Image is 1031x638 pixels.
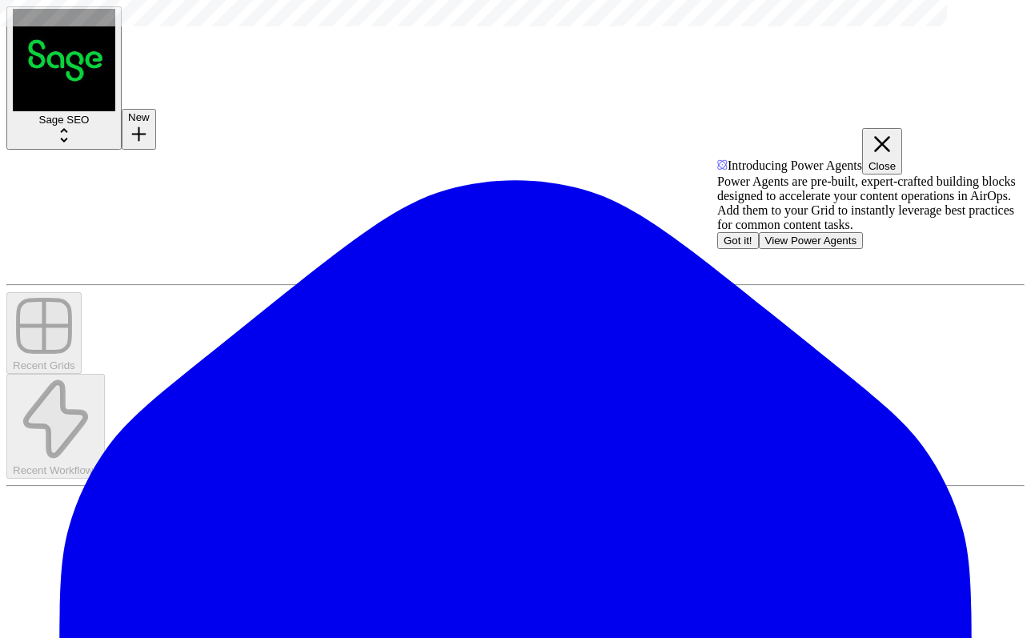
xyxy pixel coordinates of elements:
button: New [122,109,156,150]
span: Power Agents are pre-built, expert-crafted building blocks designed to accelerate your content op... [717,175,1016,231]
img: Sage SEO Logo [13,9,115,111]
span: Close [869,160,896,172]
button: Close [862,128,902,175]
span: View Power Agents [765,235,857,247]
button: View Power Agents [759,232,864,249]
span: Got it! [724,235,752,247]
div: Introducing Power Agents [717,128,1031,175]
button: Workspace: Sage SEO [6,6,122,150]
button: Got it! [717,232,759,249]
span: Sage SEO [39,114,90,126]
span: New [128,111,150,123]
